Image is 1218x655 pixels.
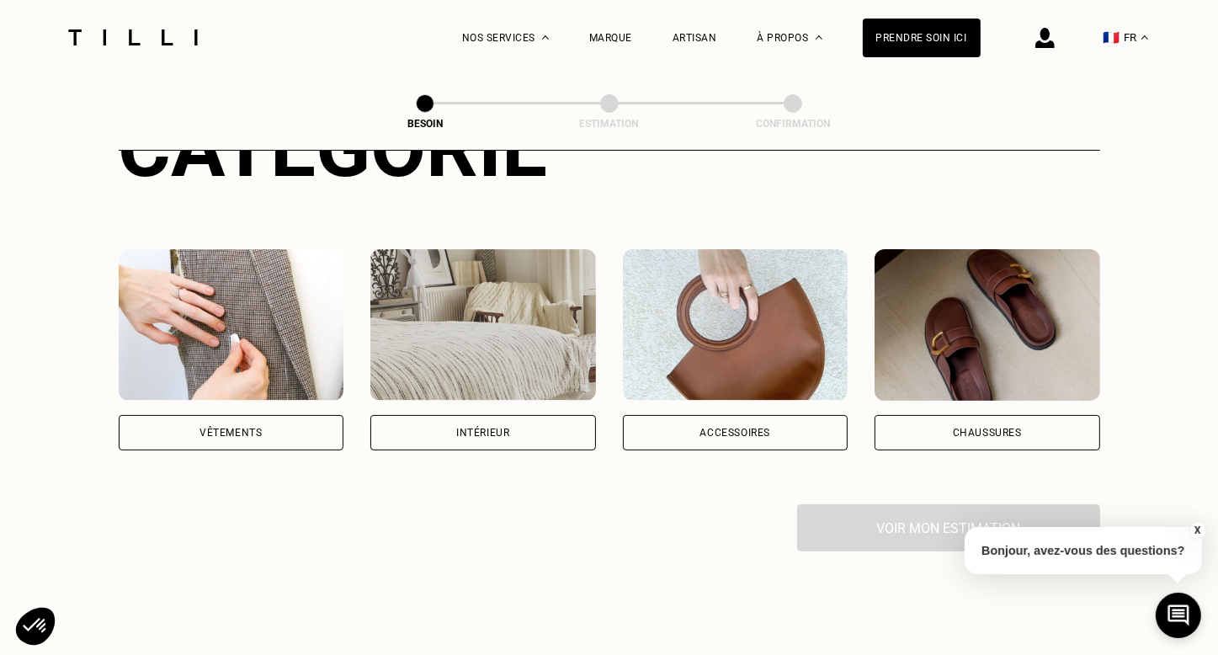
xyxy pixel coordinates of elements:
[456,428,509,438] div: Intérieur
[623,249,848,401] img: Accessoires
[199,428,262,438] div: Vêtements
[341,118,509,130] div: Besoin
[953,428,1022,438] div: Chaussures
[589,32,632,44] a: Marque
[1035,28,1055,48] img: icône connexion
[709,118,877,130] div: Confirmation
[875,249,1100,401] img: Chaussures
[1189,521,1205,540] button: X
[863,19,981,57] a: Prendre soin ici
[816,35,822,40] img: Menu déroulant à propos
[525,118,694,130] div: Estimation
[1104,29,1120,45] span: 🇫🇷
[965,527,1202,574] p: Bonjour, avez-vous des questions?
[542,35,549,40] img: Menu déroulant
[119,249,344,401] img: Vêtements
[673,32,717,44] a: Artisan
[699,428,770,438] div: Accessoires
[1141,35,1148,40] img: menu déroulant
[370,249,596,401] img: Intérieur
[62,29,204,45] img: Logo du service de couturière Tilli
